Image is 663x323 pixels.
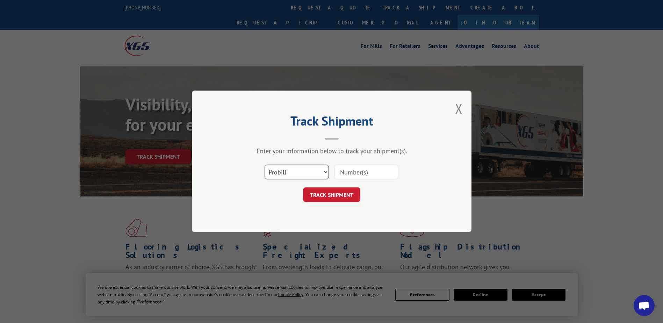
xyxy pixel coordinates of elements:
h2: Track Shipment [227,116,437,129]
div: Enter your information below to track your shipment(s). [227,147,437,155]
button: Close modal [455,99,463,118]
button: TRACK SHIPMENT [303,188,360,202]
div: Open chat [634,295,655,316]
input: Number(s) [334,165,398,180]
